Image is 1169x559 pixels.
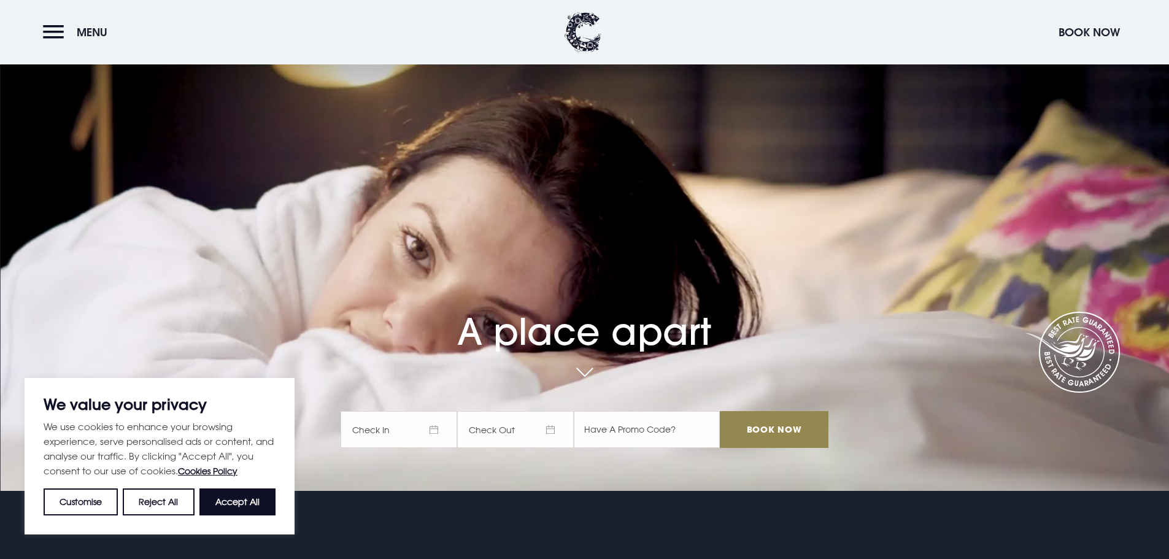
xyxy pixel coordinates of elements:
[123,488,194,515] button: Reject All
[341,411,457,448] span: Check In
[457,411,574,448] span: Check Out
[1052,19,1126,45] button: Book Now
[44,397,276,412] p: We value your privacy
[44,488,118,515] button: Customise
[43,19,114,45] button: Menu
[720,411,828,448] input: Book Now
[44,419,276,479] p: We use cookies to enhance your browsing experience, serve personalised ads or content, and analys...
[565,12,601,52] img: Clandeboye Lodge
[341,276,828,353] h1: A place apart
[77,25,107,39] span: Menu
[199,488,276,515] button: Accept All
[574,411,720,448] input: Have A Promo Code?
[178,466,237,476] a: Cookies Policy
[25,378,295,534] div: We value your privacy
